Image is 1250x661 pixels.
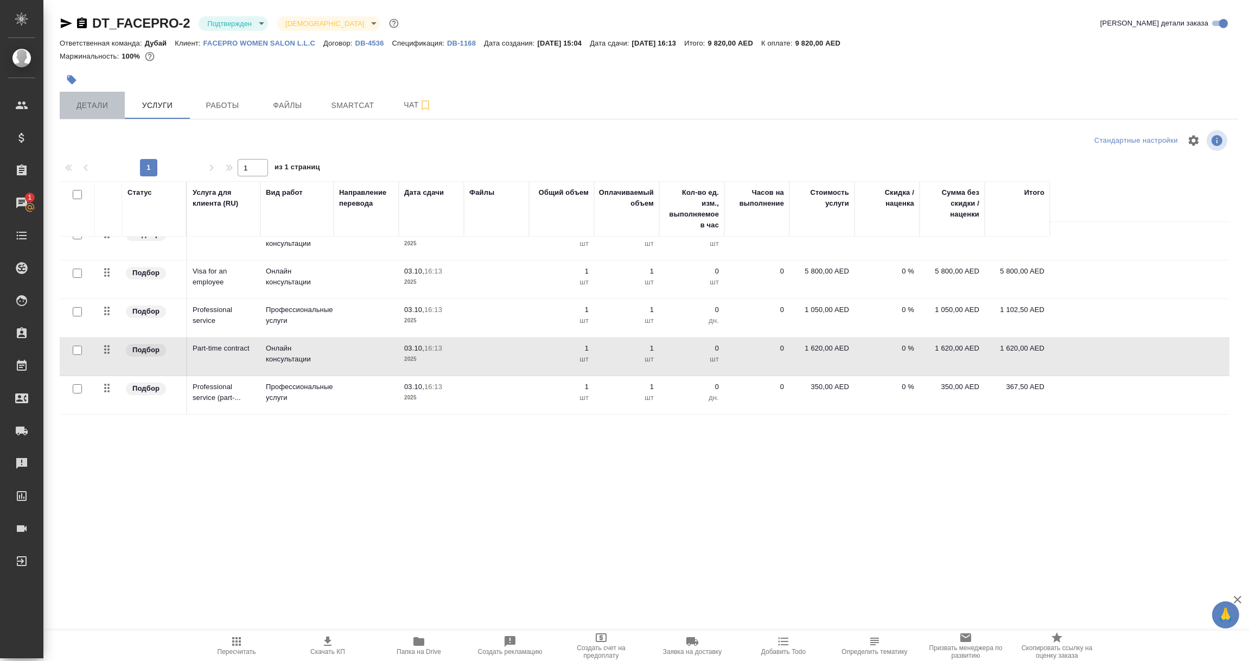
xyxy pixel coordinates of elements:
p: шт [534,315,589,326]
button: Подтвержден [204,19,255,28]
div: Часов на выполнение [730,187,784,209]
p: Подбор [132,345,160,355]
p: шт [665,238,719,249]
p: Дубай [145,39,175,47]
p: 0 % [860,266,914,277]
button: Скопировать ссылку для ЯМессенджера [60,17,73,30]
p: 16:13 [424,344,442,352]
p: шт [600,277,654,288]
p: шт [600,354,654,365]
p: 9 820,00 AED [795,39,849,47]
div: Статус [127,187,152,198]
p: 1 [600,343,654,354]
p: Договор: [323,39,355,47]
p: 5 800,00 AED [990,266,1044,277]
a: FACEPRO WOMEN SALON L.L.C [203,38,323,47]
div: Услуга для клиента (RU) [193,187,255,209]
button: [DEMOGRAPHIC_DATA] [282,19,367,28]
div: Скидка / наценка [860,187,914,209]
p: 2025 [404,315,458,326]
p: 0 % [860,382,914,392]
td: 0 [724,260,789,298]
p: Онлайн консультации [266,266,328,288]
div: Вид работ [266,187,303,198]
p: Профессиональные услуги [266,382,328,403]
p: 1 [600,304,654,315]
p: 5 800,00 AED [795,266,849,277]
p: 1 [534,304,589,315]
span: Настроить таблицу [1181,128,1207,154]
p: 350,00 AED [795,382,849,392]
p: 1 620,00 AED [795,343,849,354]
p: шт [665,354,719,365]
p: шт [534,354,589,365]
p: Итого: [684,39,707,47]
p: DB-4536 [355,39,392,47]
p: 0 [665,343,719,354]
p: 1 [600,382,654,392]
p: 16:13 [424,306,442,314]
button: Доп статусы указывают на важность/срочность заказа [387,16,401,30]
p: Подбор [132,383,160,394]
p: шт [600,315,654,326]
p: дн. [665,392,719,403]
p: Professional service (part-... [193,382,255,403]
span: Посмотреть информацию [1207,130,1229,151]
p: шт [534,392,589,403]
p: 16:13 [424,267,442,275]
button: Скопировать ссылку [75,17,88,30]
div: Подтвержден [199,16,268,31]
td: 0 [724,376,789,414]
div: Общий объем [539,187,589,198]
span: из 1 страниц [275,161,320,176]
span: Работы [196,99,248,112]
p: 0 % [860,304,914,315]
p: шт [534,238,589,249]
span: Услуги [131,99,183,112]
p: 0 % [860,343,914,354]
td: 0 [724,338,789,376]
p: 1 [534,266,589,277]
p: дн. [665,315,719,326]
p: Спецификация: [392,39,447,47]
p: 2025 [404,238,458,249]
p: Professional service [193,304,255,326]
p: 0 [665,382,719,392]
div: split button [1092,132,1181,149]
p: Профессиональные услуги [266,304,328,326]
p: 2025 [404,354,458,365]
span: 🙏 [1216,603,1235,626]
button: 🙏 [1212,601,1239,628]
div: Подтвержден [277,16,380,31]
p: Part-time contract [193,343,255,354]
p: шт [600,238,654,249]
p: 1 [600,266,654,277]
p: 0 [665,266,719,277]
div: Сумма без скидки / наценки [925,187,979,220]
p: DB-1168 [447,39,484,47]
p: Visa for an employee [193,266,255,288]
p: 0 [665,304,719,315]
p: Маржинальность: [60,52,122,60]
p: Дата создания: [484,39,537,47]
a: DT_FACEPRO-2 [92,16,190,30]
span: Smartcat [327,99,379,112]
p: 2025 [404,392,458,403]
p: Дата сдачи: [590,39,632,47]
p: Подбор [132,268,160,278]
p: 100% [122,52,143,60]
button: Добавить тэг [60,68,84,92]
p: 350,00 AED [925,382,979,392]
p: 1 620,00 AED [990,343,1044,354]
p: 9 820,00 AED [708,39,761,47]
p: 367,50 AED [990,382,1044,392]
td: 0 [724,299,789,337]
div: Стоимость услуги [795,187,849,209]
p: шт [600,392,654,403]
p: [DATE] 15:04 [538,39,590,47]
p: 5 800,00 AED [925,266,979,277]
span: Детали [66,99,118,112]
p: К оплате: [761,39,795,47]
span: 1 [21,192,38,203]
p: 1 [534,382,589,392]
